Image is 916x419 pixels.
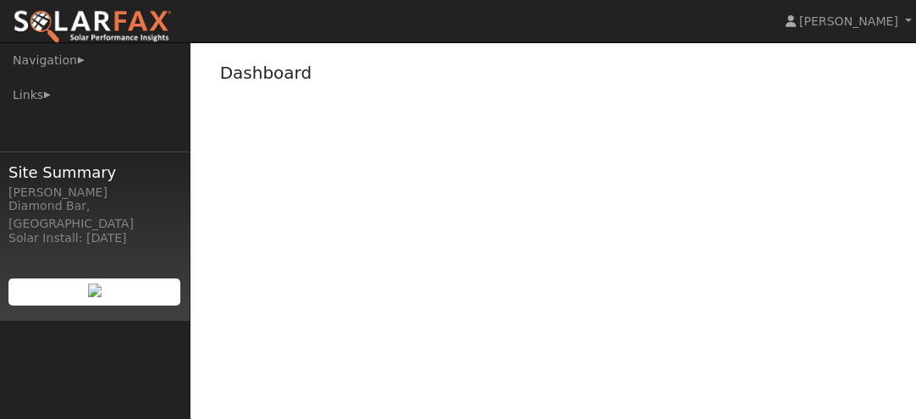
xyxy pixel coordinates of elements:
[13,9,172,45] img: SolarFax
[8,161,181,184] span: Site Summary
[220,63,312,83] a: Dashboard
[799,14,898,28] span: [PERSON_NAME]
[8,229,181,247] div: Solar Install: [DATE]
[88,284,102,297] img: retrieve
[8,184,181,201] div: [PERSON_NAME]
[8,197,181,233] div: Diamond Bar, [GEOGRAPHIC_DATA]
